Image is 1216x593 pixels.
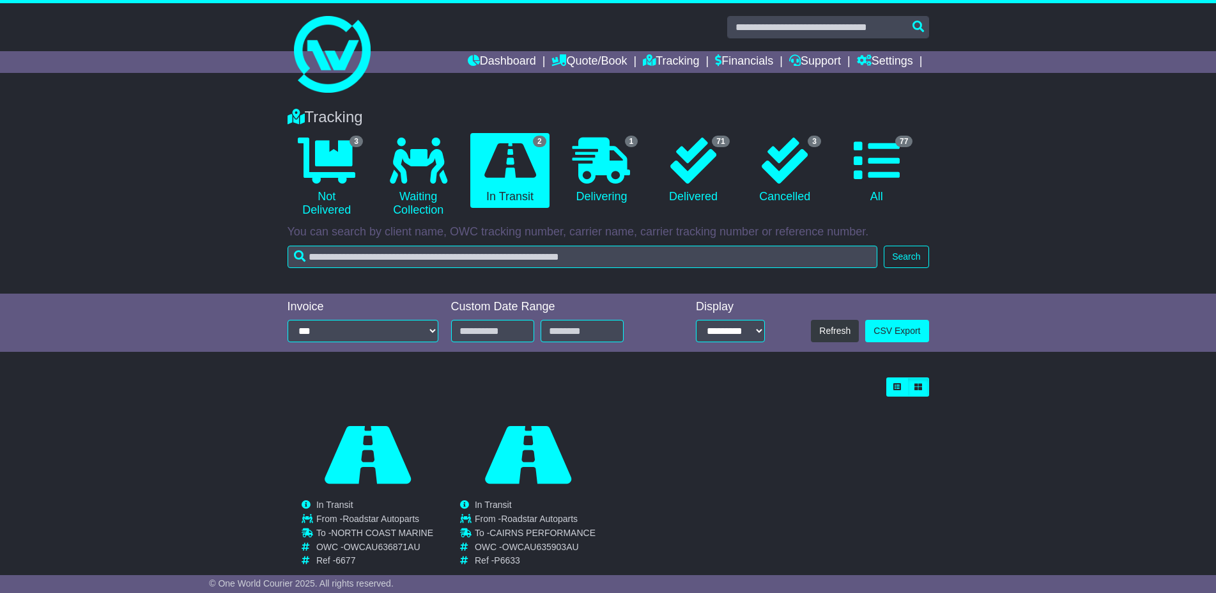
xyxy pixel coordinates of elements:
a: Waiting Collection [379,133,458,222]
td: From - [475,514,596,528]
span: 3 [350,136,363,147]
td: Ref - [316,555,433,566]
div: Custom Date Range [451,300,656,314]
div: Tracking [281,108,935,127]
a: Dashboard [468,51,536,73]
span: 77 [895,136,912,147]
span: CAIRNS PERFORMANCE [489,528,596,538]
span: 3 [808,136,821,147]
div: Display [696,300,765,314]
td: Ref - [475,555,596,566]
button: Refresh [811,320,859,342]
a: 71 Delivered [654,133,732,209]
a: 77 All [837,133,916,209]
td: To - [475,528,596,542]
td: OWC - [316,542,433,556]
span: 2 [533,136,546,147]
td: From - [316,514,433,528]
a: 3 Not Delivered [288,133,366,222]
span: OWCAU636871AU [344,542,420,552]
a: 3 Cancelled [746,133,824,209]
a: Settings [857,51,913,73]
span: P6633 [494,555,519,565]
span: 71 [712,136,729,147]
span: In Transit [475,500,512,510]
span: NORTH COAST MARINE [331,528,433,538]
div: Invoice [288,300,438,314]
td: To - [316,528,433,542]
a: Quote/Book [551,51,627,73]
a: 2 In Transit [470,133,549,209]
button: Search [884,246,928,268]
a: Financials [715,51,773,73]
a: CSV Export [865,320,928,342]
span: 1 [625,136,638,147]
a: Support [789,51,841,73]
span: Roadstar Autoparts [501,514,578,524]
span: In Transit [316,500,353,510]
span: 6677 [335,555,355,565]
span: © One World Courier 2025. All rights reserved. [209,578,394,589]
p: You can search by client name, OWC tracking number, carrier name, carrier tracking number or refe... [288,225,929,239]
td: OWC - [475,542,596,556]
a: 1 Delivering [562,133,641,209]
span: OWCAU635903AU [502,542,579,552]
span: Roadstar Autoparts [342,514,419,524]
a: Tracking [643,51,699,73]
